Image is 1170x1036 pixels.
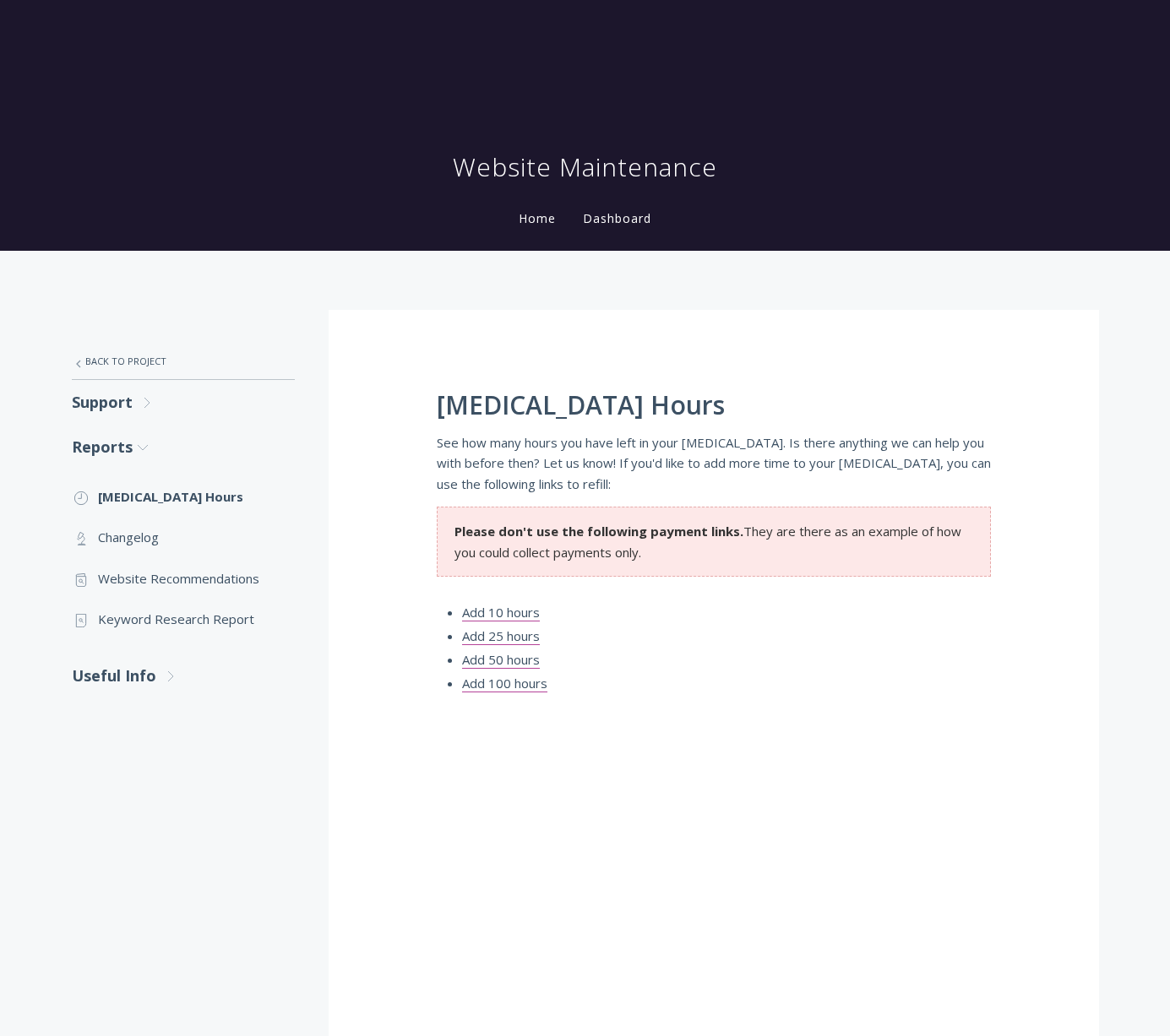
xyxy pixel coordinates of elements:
[72,476,295,517] a: [MEDICAL_DATA] Hours
[72,517,295,557] a: Changelog
[462,675,547,692] a: Add 100 hours
[437,391,991,420] h1: [MEDICAL_DATA] Hours
[72,380,295,425] a: Support
[72,654,295,698] a: Useful Info
[515,210,559,226] a: Home
[454,523,743,540] strong: Please don't use the following payment links.
[72,344,295,379] a: Back to Project
[437,507,991,577] section: They are there as an example of how you could collect payments only.
[462,604,540,621] a: Add 10 hours
[437,432,991,494] p: See how many hours you have left in your [MEDICAL_DATA]. Is there anything we can help you with b...
[462,627,540,645] a: Add 25 hours
[580,210,655,226] a: Dashboard
[72,599,295,639] a: Keyword Research Report
[72,558,295,599] a: Website Recommendations
[453,150,717,184] h1: Website Maintenance
[72,425,295,469] a: Reports
[462,651,540,669] a: Add 50 hours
